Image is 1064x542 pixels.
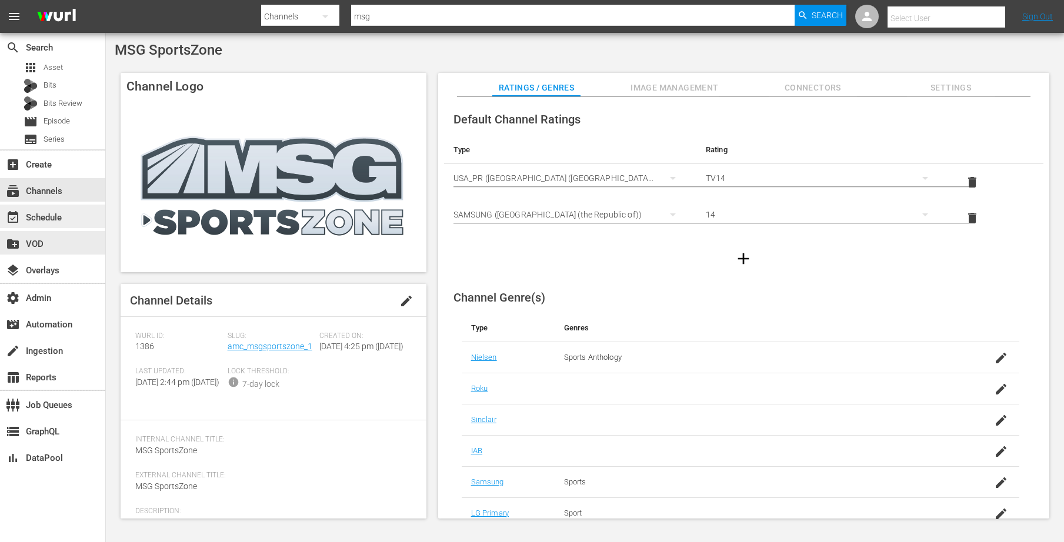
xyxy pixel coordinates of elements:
[44,79,56,91] span: Bits
[130,293,212,307] span: Channel Details
[319,342,403,351] span: [DATE] 4:25 pm ([DATE])
[7,9,21,24] span: menu
[471,384,488,393] a: Roku
[444,136,696,164] th: Type
[453,112,581,126] span: Default Channel Ratings
[399,294,413,308] span: edit
[471,477,504,486] a: Samsung
[135,507,406,516] span: Description:
[907,81,995,95] span: Settings
[462,314,555,342] th: Type
[135,435,406,444] span: Internal Channel Title:
[696,136,949,164] th: Rating
[6,210,20,225] span: Schedule
[958,168,986,196] button: delete
[135,446,197,455] span: MSG SportsZone
[471,353,497,362] a: Nielsen
[453,198,687,231] div: SAMSUNG ([GEOGRAPHIC_DATA] (the Republic of))
[242,378,279,390] div: 7-day lock
[444,136,1043,236] table: simple table
[769,81,857,95] span: Connectors
[1022,12,1053,21] a: Sign Out
[958,204,986,232] button: delete
[6,398,20,412] span: Job Queues
[6,317,20,332] span: Automation
[812,5,843,26] span: Search
[471,508,509,517] a: LG Primary
[115,42,222,58] span: MSG SportsZone
[24,96,38,111] div: Bits Review
[706,198,939,231] div: 14
[44,115,70,127] span: Episode
[228,376,239,388] span: info
[6,237,20,251] span: VOD
[555,314,958,342] th: Genres
[135,332,222,341] span: Wurl ID:
[24,79,38,93] div: Bits
[135,342,154,351] span: 1386
[471,415,496,424] a: Sinclair
[453,162,687,195] div: USA_PR ([GEOGRAPHIC_DATA] ([GEOGRAPHIC_DATA]))
[228,332,314,341] span: Slug:
[135,377,219,387] span: [DATE] 2:44 pm ([DATE])
[135,517,394,539] span: Take a deeper dive into the players, personalities, teams, and sports you love. MSG SportsZone is...
[6,263,20,277] span: Overlays
[228,342,312,351] a: amc_msgsportszone_1
[24,132,38,146] span: Series
[44,98,82,109] span: Bits Review
[6,370,20,384] span: Reports
[135,367,222,376] span: Last Updated:
[135,481,197,491] span: MSG SportsZone
[965,211,979,225] span: delete
[6,41,20,55] span: Search
[6,184,20,198] span: Channels
[965,175,979,189] span: delete
[44,62,63,73] span: Asset
[6,158,20,172] span: Create
[319,332,406,341] span: Created On:
[121,100,426,272] img: MSG SportsZone
[44,133,65,145] span: Series
[453,290,545,305] span: Channel Genre(s)
[471,446,482,455] a: IAB
[24,61,38,75] span: Asset
[706,162,939,195] div: TV14
[121,73,426,100] h4: Channel Logo
[6,451,20,465] span: DataPool
[28,3,85,31] img: ans4CAIJ8jUAAAAAAAAAAAAAAAAAAAAAAAAgQb4GAAAAAAAAAAAAAAAAAAAAAAAAJMjXAAAAAAAAAAAAAAAAAAAAAAAAgAT5G...
[135,471,406,480] span: External Channel Title:
[228,367,314,376] span: Lock Threshold:
[795,5,846,26] button: Search
[6,424,20,439] span: GraphQL
[392,287,421,315] button: edit
[492,81,581,95] span: Ratings / Genres
[631,81,719,95] span: Image Management
[6,291,20,305] span: Admin
[24,115,38,129] span: Episode
[6,344,20,358] span: Ingestion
